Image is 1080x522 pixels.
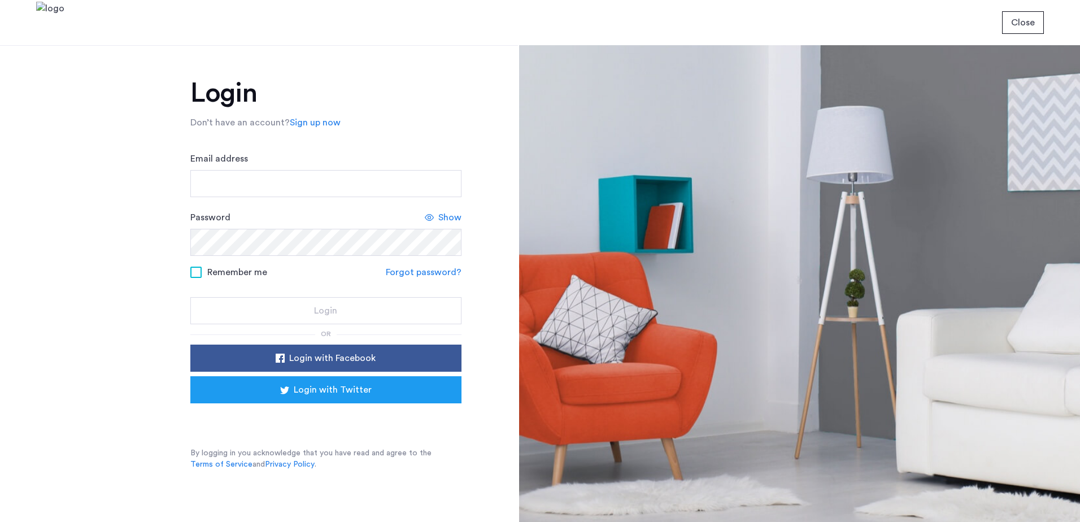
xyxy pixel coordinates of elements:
span: Remember me [207,266,267,279]
button: button [190,345,461,372]
a: Forgot password? [386,266,461,279]
p: By logging in you acknowledge that you have read and agree to the and . [190,447,461,470]
a: Sign up now [290,116,341,129]
h1: Login [190,80,461,107]
span: Show [438,211,461,224]
span: Close [1011,16,1035,29]
button: button [1002,11,1044,34]
span: Don’t have an account? [190,118,290,127]
span: Login with Facebook [289,351,376,365]
span: Login [314,304,337,317]
label: Email address [190,152,248,166]
span: or [321,330,331,337]
button: button [190,376,461,403]
span: Login with Twitter [294,383,372,397]
button: button [190,297,461,324]
a: Terms of Service [190,459,252,470]
label: Password [190,211,230,224]
a: Privacy Policy [265,459,315,470]
img: logo [36,2,64,44]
